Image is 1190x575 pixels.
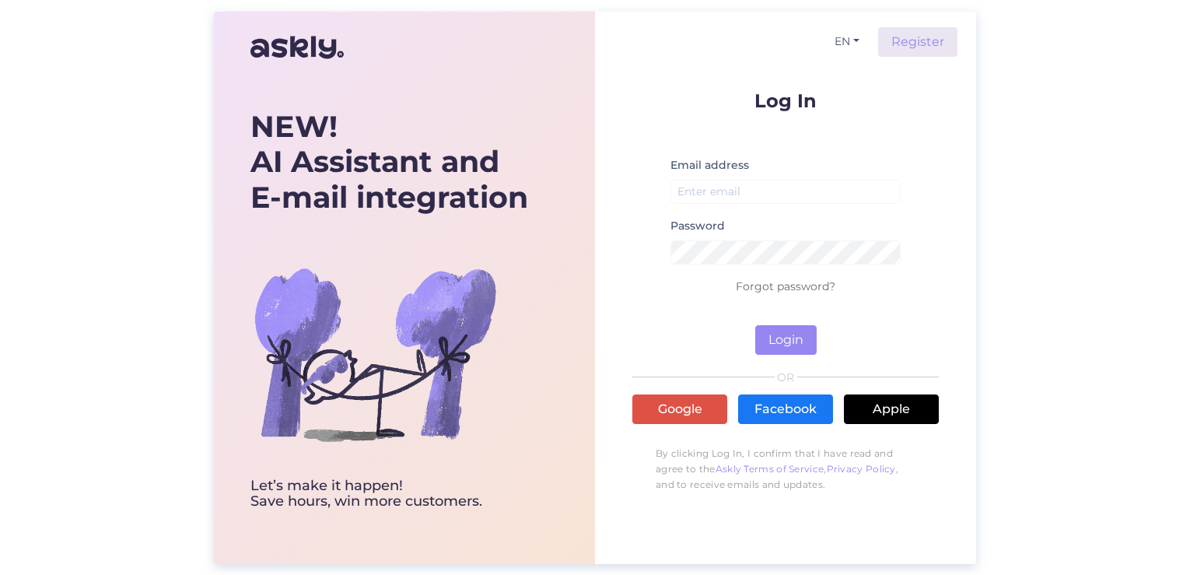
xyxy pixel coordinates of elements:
[670,218,725,234] label: Password
[250,109,528,216] div: AI Assistant and E-mail integration
[736,279,835,293] a: Forgot password?
[250,29,344,66] img: Askly
[670,157,749,174] label: Email address
[844,394,939,424] a: Apple
[878,27,957,57] a: Register
[250,108,338,145] b: NEW!
[670,180,901,204] input: Enter email
[250,479,528,510] div: Let’s make it happen! Save hours, win more customers.
[775,372,797,383] span: OR
[632,394,727,424] a: Google
[632,438,939,500] p: By clicking Log In, I confirm that I have read and agree to the , , and to receive emails and upd...
[738,394,833,424] a: Facebook
[250,230,499,479] img: bg-askly
[828,30,866,53] button: EN
[632,91,939,110] p: Log In
[716,463,824,475] a: Askly Terms of Service
[755,325,817,355] button: Login
[827,463,896,475] a: Privacy Policy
